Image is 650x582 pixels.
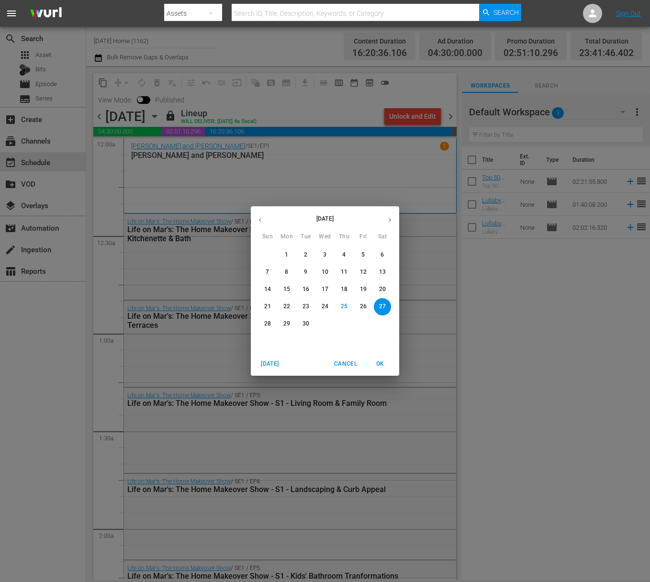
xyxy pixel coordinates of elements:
p: 1 [285,251,288,259]
p: 22 [283,302,290,311]
button: 2 [297,246,314,264]
p: 27 [379,302,386,311]
button: 3 [316,246,334,264]
button: 8 [278,264,295,281]
p: 15 [283,285,290,293]
button: Cancel [330,356,361,372]
p: 7 [266,268,269,276]
button: 25 [336,298,353,315]
p: [DATE] [269,214,381,223]
p: 17 [322,285,328,293]
button: 6 [374,246,391,264]
button: 1 [278,246,295,264]
p: 5 [361,251,365,259]
span: Mon [278,232,295,242]
button: 15 [278,281,295,298]
button: 21 [259,298,276,315]
button: 4 [336,246,353,264]
p: 29 [283,320,290,328]
p: 26 [360,302,367,311]
button: 27 [374,298,391,315]
button: 5 [355,246,372,264]
span: Wed [316,232,334,242]
button: 7 [259,264,276,281]
p: 23 [303,302,309,311]
p: 2 [304,251,307,259]
p: 9 [304,268,307,276]
button: 20 [374,281,391,298]
button: 13 [374,264,391,281]
button: 14 [259,281,276,298]
button: 18 [336,281,353,298]
button: 30 [297,315,314,333]
button: 28 [259,315,276,333]
p: 10 [322,268,328,276]
button: 19 [355,281,372,298]
button: 12 [355,264,372,281]
button: 17 [316,281,334,298]
span: OK [369,359,392,369]
p: 8 [285,268,288,276]
p: 11 [341,268,347,276]
img: ans4CAIJ8jUAAAAAAAAAAAAAAAAAAAAAAAAgQb4GAAAAAAAAAAAAAAAAAAAAAAAAJMjXAAAAAAAAAAAAAAAAAAAAAAAAgAT5G... [23,2,69,25]
span: Cancel [334,359,357,369]
p: 18 [341,285,347,293]
p: 14 [264,285,271,293]
p: 30 [303,320,309,328]
span: Tue [297,232,314,242]
p: 12 [360,268,367,276]
span: Search [493,4,519,21]
button: 23 [297,298,314,315]
span: Sun [259,232,276,242]
p: 24 [322,302,328,311]
p: 25 [341,302,347,311]
button: OK [365,356,395,372]
button: 10 [316,264,334,281]
button: 29 [278,315,295,333]
button: 11 [336,264,353,281]
button: 9 [297,264,314,281]
p: 19 [360,285,367,293]
p: 6 [381,251,384,259]
span: [DATE] [258,359,281,369]
p: 3 [323,251,326,259]
p: 28 [264,320,271,328]
span: Sat [374,232,391,242]
button: 24 [316,298,334,315]
button: [DATE] [255,356,285,372]
p: 20 [379,285,386,293]
span: menu [6,8,17,19]
span: Thu [336,232,353,242]
button: 26 [355,298,372,315]
p: 16 [303,285,309,293]
a: Sign Out [616,10,641,17]
p: 4 [342,251,346,259]
button: 16 [297,281,314,298]
button: 22 [278,298,295,315]
span: Fri [355,232,372,242]
p: 21 [264,302,271,311]
p: 13 [379,268,386,276]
